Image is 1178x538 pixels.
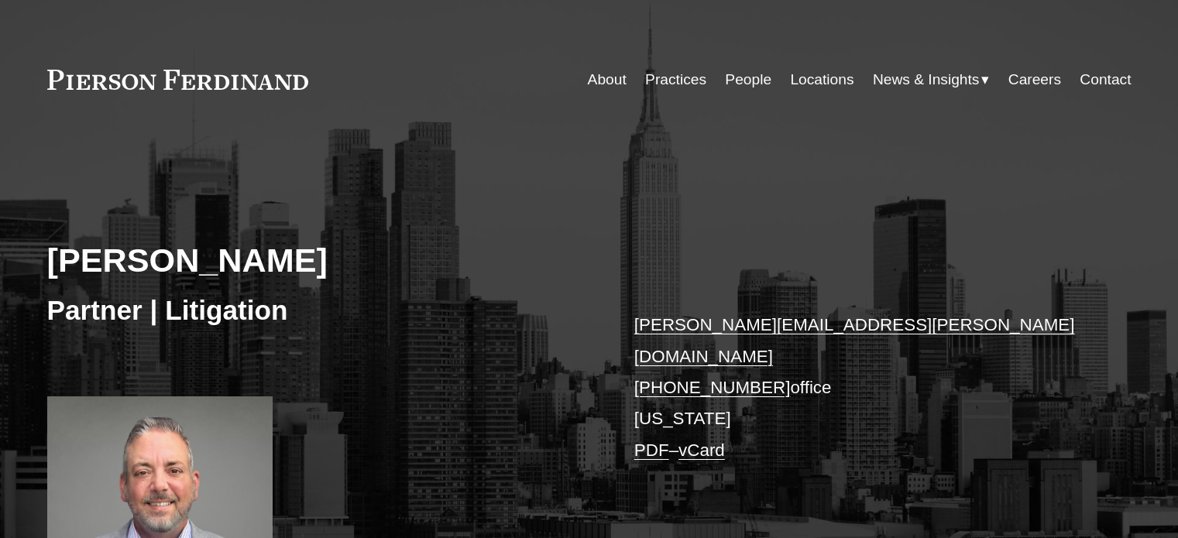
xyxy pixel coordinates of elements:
[678,440,725,460] a: vCard
[634,440,669,460] a: PDF
[634,310,1086,466] p: office [US_STATE] –
[645,65,706,94] a: Practices
[873,67,980,94] span: News & Insights
[47,240,589,280] h2: [PERSON_NAME]
[873,65,990,94] a: folder dropdown
[634,315,1075,365] a: [PERSON_NAME][EMAIL_ADDRESS][PERSON_NAME][DOMAIN_NAME]
[634,378,791,397] a: [PHONE_NUMBER]
[588,65,627,94] a: About
[1080,65,1131,94] a: Contact
[725,65,771,94] a: People
[1008,65,1061,94] a: Careers
[790,65,853,94] a: Locations
[47,293,589,327] h3: Partner | Litigation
